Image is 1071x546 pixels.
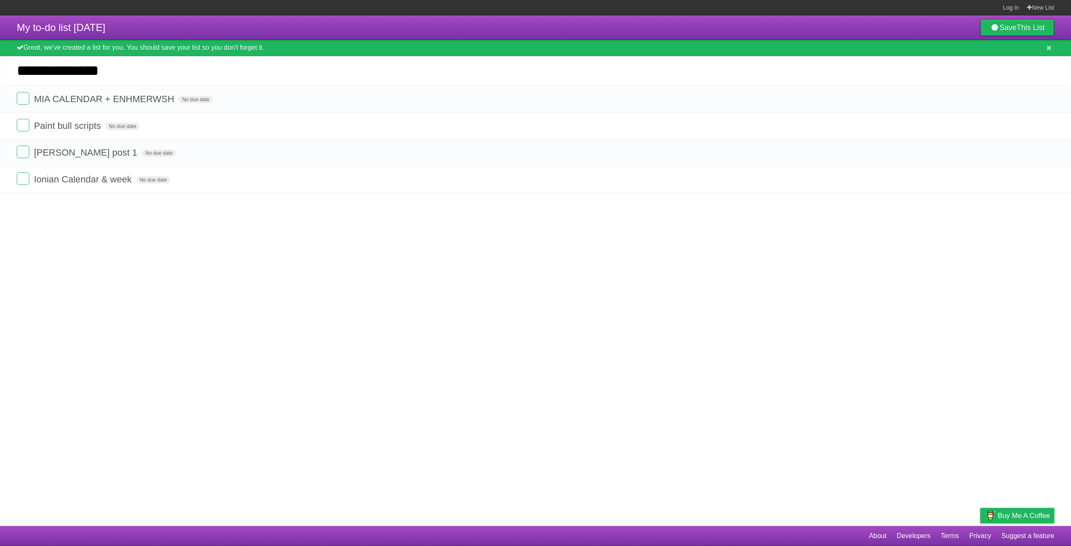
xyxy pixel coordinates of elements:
span: My to-do list [DATE] [17,22,105,33]
label: Done [17,119,29,131]
span: MIA CALENDAR + ENHMERWSH [34,94,176,104]
label: Done [17,92,29,105]
span: Buy me a coffee [998,508,1050,523]
img: Buy me a coffee [984,508,996,523]
span: [PERSON_NAME] post 1 [34,147,139,158]
a: Suggest a feature [1002,528,1054,544]
a: Developers [897,528,930,544]
span: No due date [142,149,176,157]
label: Done [17,146,29,158]
a: About [869,528,887,544]
a: Terms [941,528,959,544]
span: No due date [136,176,170,184]
span: No due date [105,123,139,130]
span: Ionian Calendar & week [34,174,134,185]
a: Buy me a coffee [980,508,1054,523]
b: This List [1017,23,1045,32]
a: SaveThis List [980,19,1054,36]
span: No due date [179,96,213,103]
a: Privacy [969,528,991,544]
span: Paint bull scripts [34,120,103,131]
label: Done [17,172,29,185]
